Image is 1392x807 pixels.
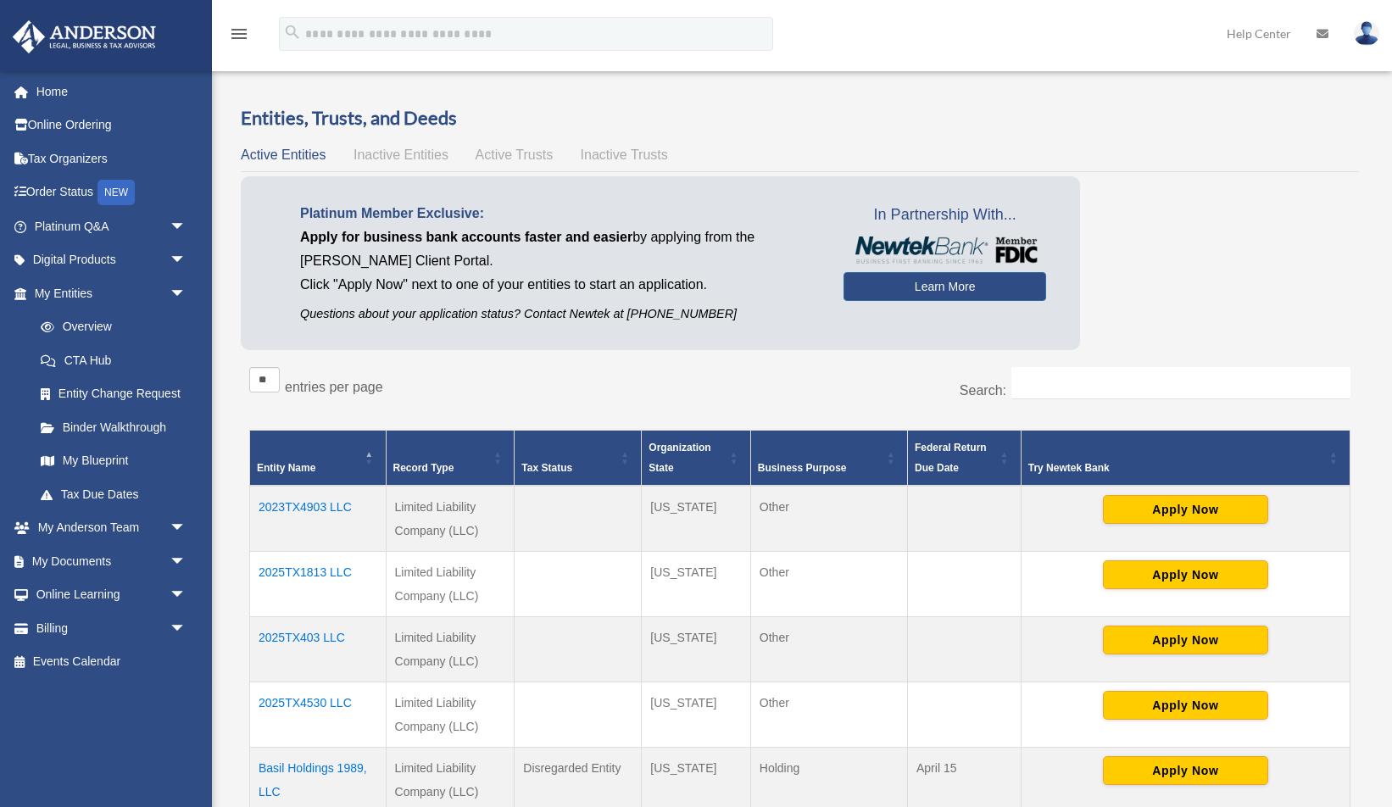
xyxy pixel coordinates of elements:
[649,442,710,474] span: Organization State
[960,383,1006,398] label: Search:
[750,430,907,486] th: Business Purpose: Activate to sort
[24,377,203,411] a: Entity Change Request
[24,477,203,511] a: Tax Due Dates
[852,237,1038,264] img: NewtekBankLogoSM.png
[24,410,203,444] a: Binder Walkthrough
[844,202,1046,229] span: In Partnership With...
[300,202,818,225] p: Platinum Member Exclusive:
[386,616,515,682] td: Limited Liability Company (LLC)
[12,209,212,243] a: Platinum Q&Aarrow_drop_down
[241,147,326,162] span: Active Entities
[1028,458,1324,478] div: Try Newtek Bank
[170,544,203,579] span: arrow_drop_down
[97,180,135,205] div: NEW
[283,23,302,42] i: search
[300,230,632,244] span: Apply for business bank accounts faster and easier
[250,486,387,552] td: 2023TX4903 LLC
[24,310,195,344] a: Overview
[844,272,1046,301] a: Learn More
[170,276,203,311] span: arrow_drop_down
[170,611,203,646] span: arrow_drop_down
[250,616,387,682] td: 2025TX403 LLC
[750,616,907,682] td: Other
[750,682,907,747] td: Other
[750,486,907,552] td: Other
[12,243,212,277] a: Digital Productsarrow_drop_down
[581,147,668,162] span: Inactive Trusts
[12,578,212,612] a: Online Learningarrow_drop_down
[12,175,212,210] a: Order StatusNEW
[170,243,203,278] span: arrow_drop_down
[758,462,847,474] span: Business Purpose
[285,380,383,394] label: entries per page
[1103,691,1268,720] button: Apply Now
[642,682,750,747] td: [US_STATE]
[229,24,249,44] i: menu
[12,544,212,578] a: My Documentsarrow_drop_down
[300,225,818,273] p: by applying from the [PERSON_NAME] Client Portal.
[170,578,203,613] span: arrow_drop_down
[1103,626,1268,654] button: Apply Now
[750,551,907,616] td: Other
[908,430,1022,486] th: Federal Return Due Date: Activate to sort
[241,105,1359,131] h3: Entities, Trusts, and Deeds
[1021,430,1350,486] th: Try Newtek Bank : Activate to sort
[642,486,750,552] td: [US_STATE]
[300,303,818,325] p: Questions about your application status? Contact Newtek at [PHONE_NUMBER]
[12,511,212,545] a: My Anderson Teamarrow_drop_down
[386,551,515,616] td: Limited Liability Company (LLC)
[393,462,454,474] span: Record Type
[24,343,203,377] a: CTA Hub
[12,109,212,142] a: Online Ordering
[8,20,161,53] img: Anderson Advisors Platinum Portal
[386,430,515,486] th: Record Type: Activate to sort
[515,430,642,486] th: Tax Status: Activate to sort
[1103,756,1268,785] button: Apply Now
[642,551,750,616] td: [US_STATE]
[250,551,387,616] td: 2025TX1813 LLC
[170,209,203,244] span: arrow_drop_down
[1354,21,1379,46] img: User Pic
[12,142,212,175] a: Tax Organizers
[521,462,572,474] span: Tax Status
[12,276,203,310] a: My Entitiesarrow_drop_down
[250,682,387,747] td: 2025TX4530 LLC
[386,682,515,747] td: Limited Liability Company (LLC)
[1103,560,1268,589] button: Apply Now
[300,273,818,297] p: Click "Apply Now" next to one of your entities to start an application.
[250,430,387,486] th: Entity Name: Activate to invert sorting
[170,511,203,546] span: arrow_drop_down
[642,430,750,486] th: Organization State: Activate to sort
[257,462,315,474] span: Entity Name
[354,147,448,162] span: Inactive Entities
[386,486,515,552] td: Limited Liability Company (LLC)
[12,611,212,645] a: Billingarrow_drop_down
[1103,495,1268,524] button: Apply Now
[915,442,987,474] span: Federal Return Due Date
[642,616,750,682] td: [US_STATE]
[24,444,203,478] a: My Blueprint
[12,645,212,679] a: Events Calendar
[229,30,249,44] a: menu
[476,147,554,162] span: Active Trusts
[12,75,212,109] a: Home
